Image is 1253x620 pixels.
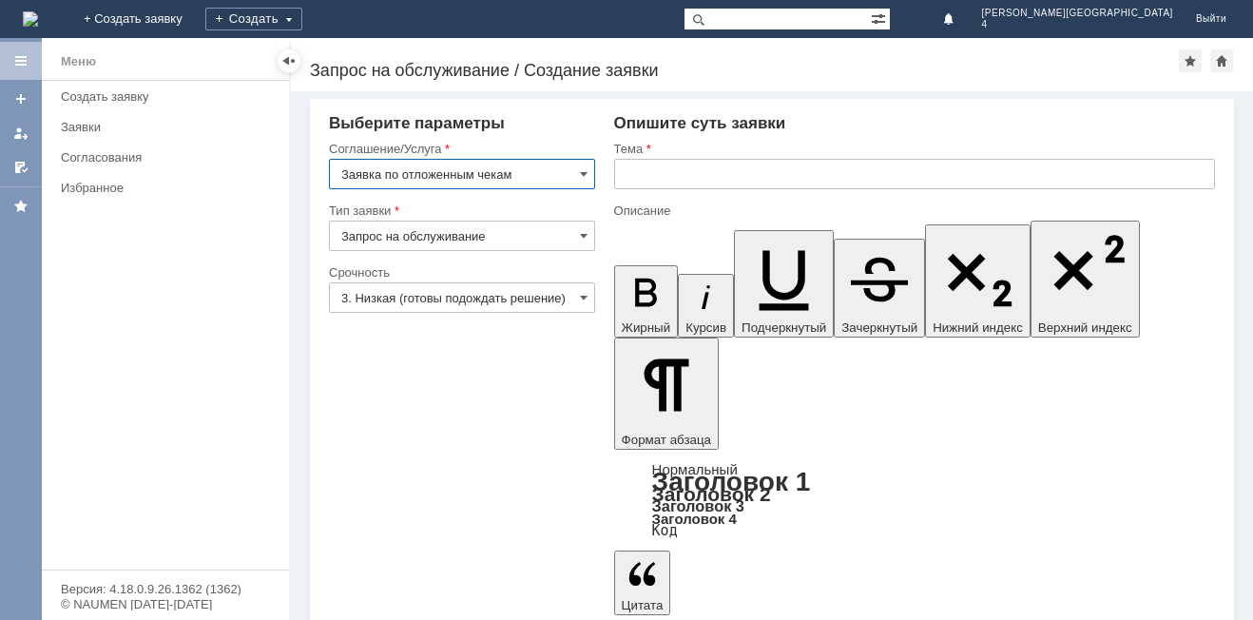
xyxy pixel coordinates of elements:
div: Согласования [61,150,278,165]
button: Курсив [678,274,734,338]
a: Заголовок 2 [652,483,771,505]
span: Формат абзаца [622,433,711,447]
a: Заголовок 1 [652,467,811,496]
img: logo [23,11,38,27]
a: Заголовок 4 [652,511,737,527]
span: Нижний индекс [933,320,1023,335]
a: Перейти на домашнюю страницу [23,11,38,27]
button: Нижний индекс [925,224,1031,338]
span: [PERSON_NAME][GEOGRAPHIC_DATA] [982,8,1173,19]
div: Заявки [61,120,278,134]
div: Меню [61,50,96,73]
span: Опишите суть заявки [614,114,786,132]
div: Создать заявку [61,89,278,104]
div: Соглашение/Услуга [329,143,591,155]
a: Создать заявку [6,84,36,114]
a: Создать заявку [53,82,285,111]
div: Описание [614,204,1211,217]
button: Зачеркнутый [834,239,925,338]
button: Формат абзаца [614,338,719,450]
div: Формат абзаца [614,463,1215,537]
div: Тема [614,143,1211,155]
span: Подчеркнутый [742,320,826,335]
div: Запрос на обслуживание / Создание заявки [310,61,1179,80]
div: Сделать домашней страницей [1210,49,1233,72]
a: Нормальный [652,461,738,477]
a: Заголовок 3 [652,497,744,514]
a: Мои заявки [6,118,36,148]
button: Верхний индекс [1031,221,1140,338]
div: Избранное [61,181,257,195]
a: Согласования [53,143,285,172]
span: Выберите параметры [329,114,505,132]
span: Верхний индекс [1038,320,1132,335]
button: Цитата [614,551,671,615]
div: Создать [205,8,302,30]
a: Заявки [53,112,285,142]
div: Срочность [329,266,591,279]
span: Цитата [622,598,664,612]
a: Мои согласования [6,152,36,183]
span: 4 [982,19,1173,30]
a: Код [652,522,678,539]
span: Зачеркнутый [841,320,917,335]
button: Подчеркнутый [734,230,834,338]
div: © NAUMEN [DATE]-[DATE] [61,598,270,610]
button: Жирный [614,265,679,338]
div: Скрыть меню [278,49,300,72]
div: Тип заявки [329,204,591,217]
span: Жирный [622,320,671,335]
span: Курсив [685,320,726,335]
div: Версия: 4.18.0.9.26.1362 (1362) [61,583,270,595]
span: Расширенный поиск [871,9,890,27]
div: Добавить в избранное [1179,49,1202,72]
